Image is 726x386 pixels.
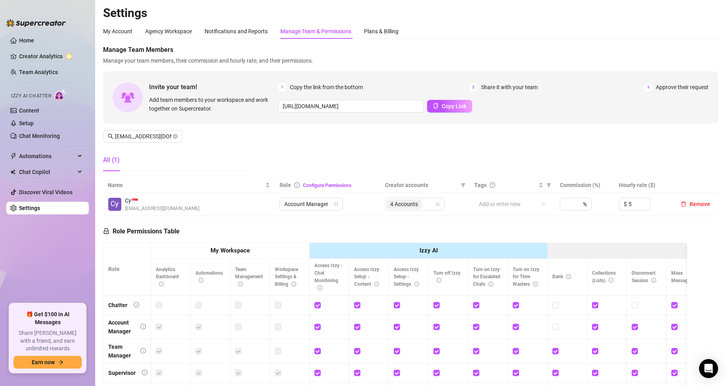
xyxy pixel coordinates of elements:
span: Tags [474,181,487,189]
span: info-circle [533,282,538,287]
span: Automations [195,270,223,283]
span: info-circle [488,282,493,287]
span: Access Izzy Setup - Settings [394,267,419,287]
span: info-circle [437,278,441,283]
span: info-circle [238,282,243,287]
span: Analytics Dashboard [156,267,179,287]
div: My Account [103,27,132,36]
span: info-circle [294,182,300,188]
span: info-circle [140,348,146,354]
span: Approve their request [656,83,709,92]
div: Supervisor [108,369,136,377]
span: info-circle [609,278,613,283]
div: Agency Workspace [145,27,192,36]
span: team [435,202,440,206]
span: Chat Copilot [19,166,75,178]
span: Earn now [32,359,55,365]
span: 🎁 Get $100 in AI Messages [13,311,82,326]
span: Copy the link from the bottom [290,83,363,92]
input: Search members [115,132,171,141]
span: info-circle [199,278,203,283]
span: Cy 🇸🇬 [125,196,199,205]
span: 1 [278,83,287,92]
span: Automations [19,150,75,162]
span: Bank [552,274,571,279]
th: Name [103,178,275,193]
span: Creator accounts [385,181,458,189]
span: copy [433,103,439,109]
span: Add team members to your workspace and work together on Supercreator. [149,96,275,113]
a: Team Analytics [19,69,58,75]
span: delete [681,201,686,207]
span: [EMAIL_ADDRESS][DOMAIN_NAME] [125,205,199,212]
div: Manage Team & Permissions [280,27,351,36]
span: info-circle [374,282,379,287]
button: Earn nowarrow-right [13,356,82,369]
button: close-circle [173,134,178,139]
a: Chat Monitoring [19,133,60,139]
img: Chat Copilot [10,169,15,175]
span: Mass Message [671,270,698,283]
span: 4 Accounts [387,199,421,209]
span: Access Izzy Setup - Content [354,267,379,287]
div: Open Intercom Messenger [699,359,718,378]
div: Chatter [108,301,127,310]
span: info-circle [142,370,147,375]
div: Notifications and Reports [205,27,268,36]
span: Turn on Izzy for Time Wasters [513,267,539,287]
span: Share [PERSON_NAME] with a friend, and earn unlimited rewards [13,329,82,353]
span: Collections (Lists) [592,270,616,283]
a: Settings [19,205,40,211]
span: Manage Team Members [103,45,718,55]
span: info-circle [134,302,139,308]
span: lock [103,228,109,234]
a: Creator Analytics exclamation-circle [19,50,82,63]
div: Plans & Billing [364,27,398,36]
span: search [108,134,113,139]
span: info-circle [140,324,146,329]
span: Team Management [235,267,263,287]
span: info-circle [159,282,164,287]
div: Account Manager [108,318,134,336]
img: logo-BBDzfeDw.svg [6,19,66,27]
span: question-circle [490,182,495,188]
span: filter [545,179,553,191]
span: 2 [469,83,478,92]
span: info-circle [414,282,419,287]
span: Copy Link [442,103,466,109]
a: Discover Viral Videos [19,189,73,195]
span: Name [108,181,264,189]
span: filter [459,179,467,191]
span: Manage your team members, their commission and hourly rate, and their permissions. [103,56,718,65]
th: Hourly rate ($) [614,178,673,193]
span: Share it with your team [481,83,538,92]
span: filter [461,183,465,187]
span: Workspace Settings & Billing [275,267,298,287]
span: 3 [644,83,653,92]
span: thunderbolt [10,153,17,159]
span: Account Manager [284,198,338,210]
button: Remove [678,199,713,209]
img: AI Chatter [54,89,67,101]
span: Turn on Izzy for Escalated Chats [473,267,500,287]
span: info-circle [291,282,296,287]
img: Cy [108,198,121,211]
span: Disconnect Session [632,270,656,283]
th: Commission (%) [555,178,614,193]
span: info-circle [318,285,322,290]
strong: Izzy AI [420,247,438,254]
button: Copy Link [427,100,472,113]
span: 4 Accounts [390,200,418,208]
div: All (1) [103,155,120,165]
a: Configure Permissions [303,183,351,188]
span: arrow-right [58,359,63,365]
span: Role [280,182,291,188]
span: filter [546,183,551,187]
span: info-circle [566,274,571,279]
a: Setup [19,120,34,126]
a: Home [19,37,34,44]
h2: Settings [103,6,718,21]
h5: Role Permissions Table [103,227,180,236]
span: lock [334,202,339,206]
th: Role [103,243,151,296]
